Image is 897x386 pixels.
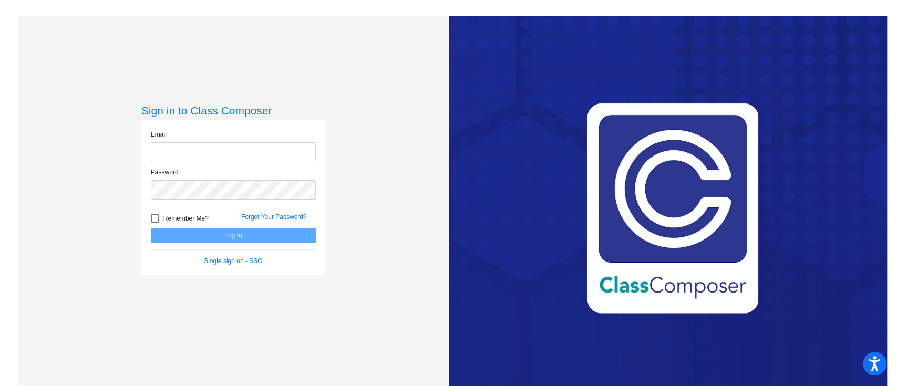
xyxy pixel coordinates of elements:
button: Log In [151,228,316,243]
a: Forgot Your Password? [241,213,307,221]
span: Remember Me? [163,212,209,225]
label: Password [151,168,179,177]
a: Single sign on - SSO [204,257,262,265]
h3: Sign in to Class Composer [141,104,325,117]
label: Email [151,130,167,139]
